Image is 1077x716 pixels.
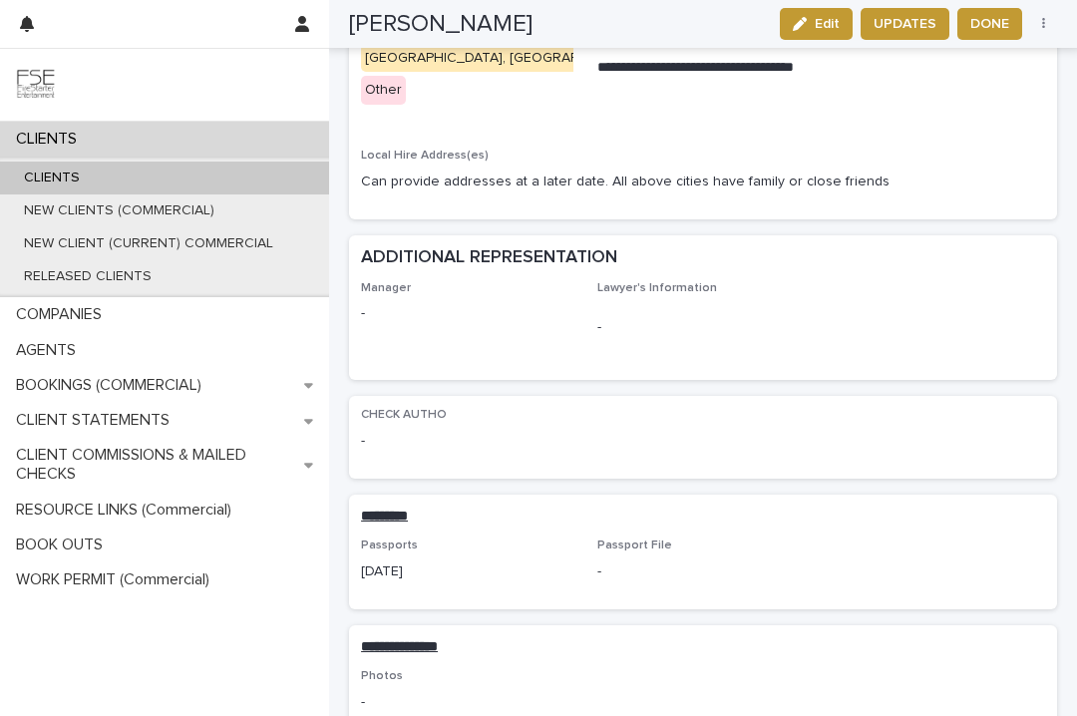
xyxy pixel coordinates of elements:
[597,317,810,338] p: -
[16,65,56,105] img: 9JgRvJ3ETPGCJDhvPVA5
[361,303,573,324] p: -
[8,501,247,520] p: RESOURCE LINKS (Commercial)
[361,44,651,73] div: [GEOGRAPHIC_DATA], [GEOGRAPHIC_DATA]
[8,536,119,554] p: BOOK OUTS
[597,561,810,582] p: -
[8,446,304,484] p: CLIENT COMMISSIONS & MAILED CHECKS
[874,14,936,34] span: UPDATES
[8,202,230,219] p: NEW CLIENTS (COMMERCIAL)
[361,76,406,105] div: Other
[8,170,96,186] p: CLIENTS
[8,235,289,252] p: NEW CLIENT (CURRENT) COMMERCIAL
[597,22,722,48] span: Local Hire Cities and [GEOGRAPHIC_DATA]
[361,670,403,682] span: Photos
[8,305,118,324] p: COMPANIES
[597,282,717,294] span: Lawyer's Information
[361,431,573,452] p: -
[8,268,168,285] p: RELEASED CLIENTS
[361,539,418,551] span: Passports
[361,692,573,713] p: -
[349,10,533,39] h2: [PERSON_NAME]
[361,409,447,421] span: CHECK AUTHO
[970,14,1009,34] span: DONE
[957,8,1022,40] button: DONE
[361,172,1045,192] p: Can provide addresses at a later date. All above cities have family or close friends
[361,247,617,269] h2: ADDITIONAL REPRESENTATION
[597,539,672,551] span: Passport File
[8,376,217,395] p: BOOKINGS (COMMERCIAL)
[8,130,93,149] p: CLIENTS
[361,561,573,582] p: [DATE]
[780,8,853,40] button: Edit
[361,150,489,162] span: Local Hire Address(es)
[8,341,92,360] p: AGENTS
[861,8,949,40] button: UPDATES
[8,411,185,430] p: CLIENT STATEMENTS
[8,570,225,589] p: WORK PERMIT (Commercial)
[815,17,840,31] span: Edit
[361,282,411,294] span: Manager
